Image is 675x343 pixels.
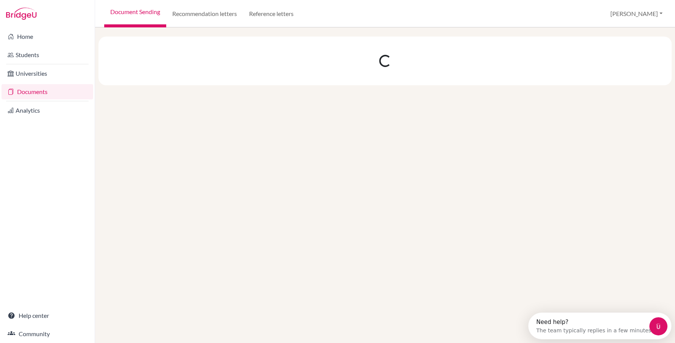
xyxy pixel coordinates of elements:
a: Home [2,29,93,44]
img: Bridge-U [6,8,37,20]
a: Documents [2,84,93,99]
a: Community [2,326,93,341]
button: [PERSON_NAME] [607,6,666,21]
div: Need help? [8,6,125,13]
iframe: Intercom live chat [649,317,667,335]
iframe: Intercom live chat discovery launcher [528,313,671,339]
a: Students [2,47,93,62]
div: The team typically replies in a few minutes. [8,13,125,21]
a: Help center [2,308,93,323]
div: Open Intercom Messenger [3,3,147,24]
a: Universities [2,66,93,81]
a: Analytics [2,103,93,118]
